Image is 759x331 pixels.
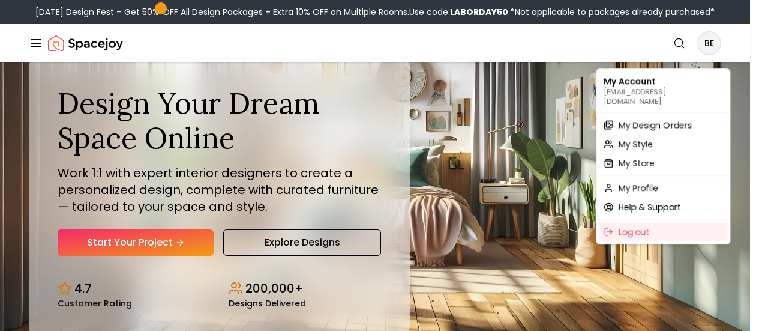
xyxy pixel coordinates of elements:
div: [PERSON_NAME] [596,68,730,244]
span: Log out [618,226,649,238]
span: My Store [618,157,655,169]
span: Help & Support [618,201,680,213]
a: My Style [599,135,727,154]
a: My Store [599,154,727,173]
div: My Account [599,71,727,110]
span: My Style [618,138,653,150]
a: My Profile [599,178,727,198]
p: [EMAIL_ADDRESS][DOMAIN_NAME] [604,87,722,106]
span: My Design Orders [618,119,691,131]
a: Help & Support [599,198,727,217]
a: My Design Orders [599,115,727,135]
span: My Profile [618,182,658,194]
